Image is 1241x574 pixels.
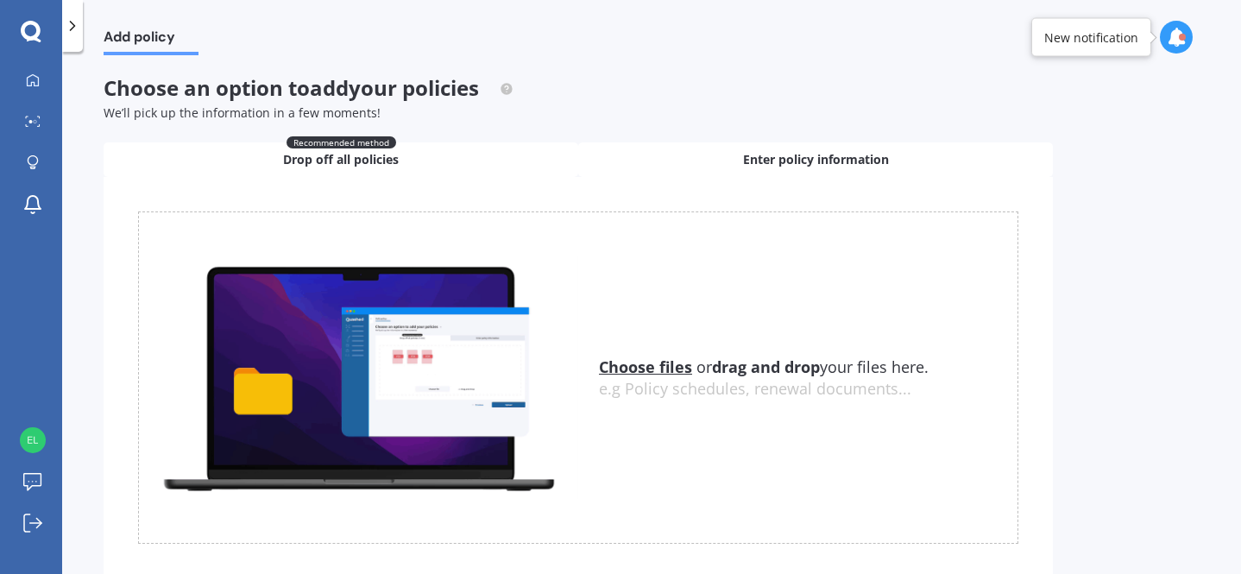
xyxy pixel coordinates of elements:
img: 3505893212cc127b61f096f683235aba [20,427,46,453]
span: Drop off all policies [283,151,399,168]
span: Add policy [104,28,198,52]
b: drag and drop [712,356,820,377]
div: New notification [1044,28,1138,46]
span: Recommended method [287,136,396,148]
span: Enter policy information [743,151,889,168]
div: e.g Policy schedules, renewal documents... [599,380,1017,399]
span: We’ll pick up the information in a few moments! [104,104,381,121]
u: Choose files [599,356,692,377]
span: to add your policies [288,73,479,102]
img: upload.de96410c8ce839c3fdd5.gif [139,256,578,499]
span: or your files here. [599,356,929,377]
span: Choose an option [104,73,513,102]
